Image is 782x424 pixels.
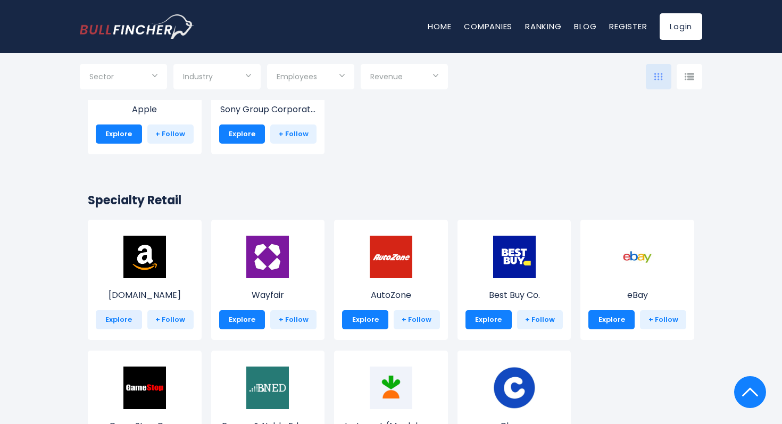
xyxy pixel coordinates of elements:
[89,68,157,87] input: Selection
[123,367,166,409] img: GME.png
[588,310,635,329] a: Explore
[370,68,438,87] input: Selection
[123,236,166,278] img: AMZN.png
[654,73,663,80] img: icon-comp-grid.svg
[270,124,317,144] a: + Follow
[96,289,194,302] p: Amazon.com
[96,103,194,116] p: Apple
[517,310,563,329] a: + Follow
[465,255,563,302] a: Best Buy Co.
[219,255,317,302] a: Wayfair
[80,14,194,39] a: Go to homepage
[493,236,536,278] img: BBY.png
[183,72,213,81] span: Industry
[96,124,142,144] a: Explore
[588,255,686,302] a: eBay
[394,310,440,329] a: + Follow
[493,367,536,409] img: CHWY.jpeg
[277,72,317,81] span: Employees
[246,236,289,278] img: W.png
[219,124,265,144] a: Explore
[96,255,194,302] a: [DOMAIN_NAME]
[342,289,440,302] p: AutoZone
[277,68,345,87] input: Selection
[342,255,440,302] a: AutoZone
[89,72,114,81] span: Sector
[588,289,686,302] p: eBay
[685,73,694,80] img: icon-comp-list-view.svg
[219,103,317,116] p: Sony Group Corporation
[147,124,194,144] a: + Follow
[183,68,251,87] input: Selection
[219,310,265,329] a: Explore
[525,21,561,32] a: Ranking
[428,21,451,32] a: Home
[96,310,142,329] a: Explore
[80,14,194,39] img: bullfincher logo
[465,310,512,329] a: Explore
[609,21,647,32] a: Register
[370,72,403,81] span: Revenue
[88,192,694,209] h2: Specialty Retail
[640,310,686,329] a: + Follow
[370,236,412,278] img: AZO.png
[574,21,596,32] a: Blog
[147,310,194,329] a: + Follow
[464,21,512,32] a: Companies
[465,289,563,302] p: Best Buy Co.
[219,289,317,302] p: Wayfair
[616,236,659,278] img: EBAY.png
[660,13,702,40] a: Login
[342,310,388,329] a: Explore
[270,310,317,329] a: + Follow
[370,367,412,409] img: CART.png
[246,367,289,409] img: BNED.png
